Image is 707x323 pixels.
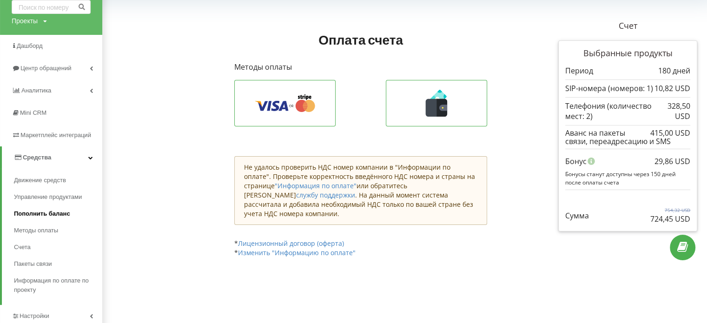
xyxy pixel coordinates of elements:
[650,129,690,137] div: 415,00 USD
[17,42,43,49] span: Дашборд
[2,146,102,169] a: Средства
[234,62,487,73] p: Методы оплаты
[14,243,31,252] span: Счета
[650,214,690,224] p: 724,45 USD
[296,191,355,199] a: службу поддержки
[14,226,58,235] span: Методы оплаты
[565,83,653,94] p: SIP-номера (номеров: 1)
[14,222,102,239] a: Методы оплаты
[654,83,690,94] p: 10,82 USD
[565,129,690,146] div: Аванс на пакеты связи, переадресацию и SMS
[20,312,49,319] span: Настройки
[565,211,589,221] p: Сумма
[23,154,51,161] span: Средства
[14,176,66,185] span: Движение средств
[20,109,46,116] span: Mini CRM
[14,205,102,222] a: Пополнить баланс
[14,172,102,189] a: Движение средств
[658,66,690,76] p: 180 дней
[650,207,690,213] p: 754,32 USD
[14,192,82,202] span: Управление продуктами
[565,170,690,186] p: Бонусы станут доступны через 150 дней после оплаты счета
[14,272,102,298] a: Информация по оплате по проекту
[558,20,697,32] p: Счет
[21,87,51,94] span: Аналитика
[14,209,70,218] span: Пополнить баланс
[14,276,98,295] span: Информация по оплате по проекту
[565,152,690,170] div: Бонус
[14,259,52,269] span: Пакеты связи
[565,47,690,59] p: Выбранные продукты
[238,239,344,248] a: Лицензионный договор (оферта)
[275,181,357,190] a: "Информация по оплате"
[14,189,102,205] a: Управление продуктами
[234,31,487,48] h1: Оплата счета
[14,256,102,272] a: Пакеты связи
[12,16,38,26] div: Проекты
[238,248,356,257] a: Изменить "Информацию по оплате"
[565,66,593,76] p: Период
[654,152,690,170] div: 29,86 USD
[20,132,91,138] span: Маркетплейс интеграций
[658,101,690,122] p: 328,50 USD
[565,101,658,122] p: Телефония (количество мест: 2)
[20,65,71,72] span: Центр обращений
[234,156,487,225] div: Не удалось проверить НДС номер компании в "Информации по оплате". Проверьте корректность введённо...
[14,239,102,256] a: Счета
